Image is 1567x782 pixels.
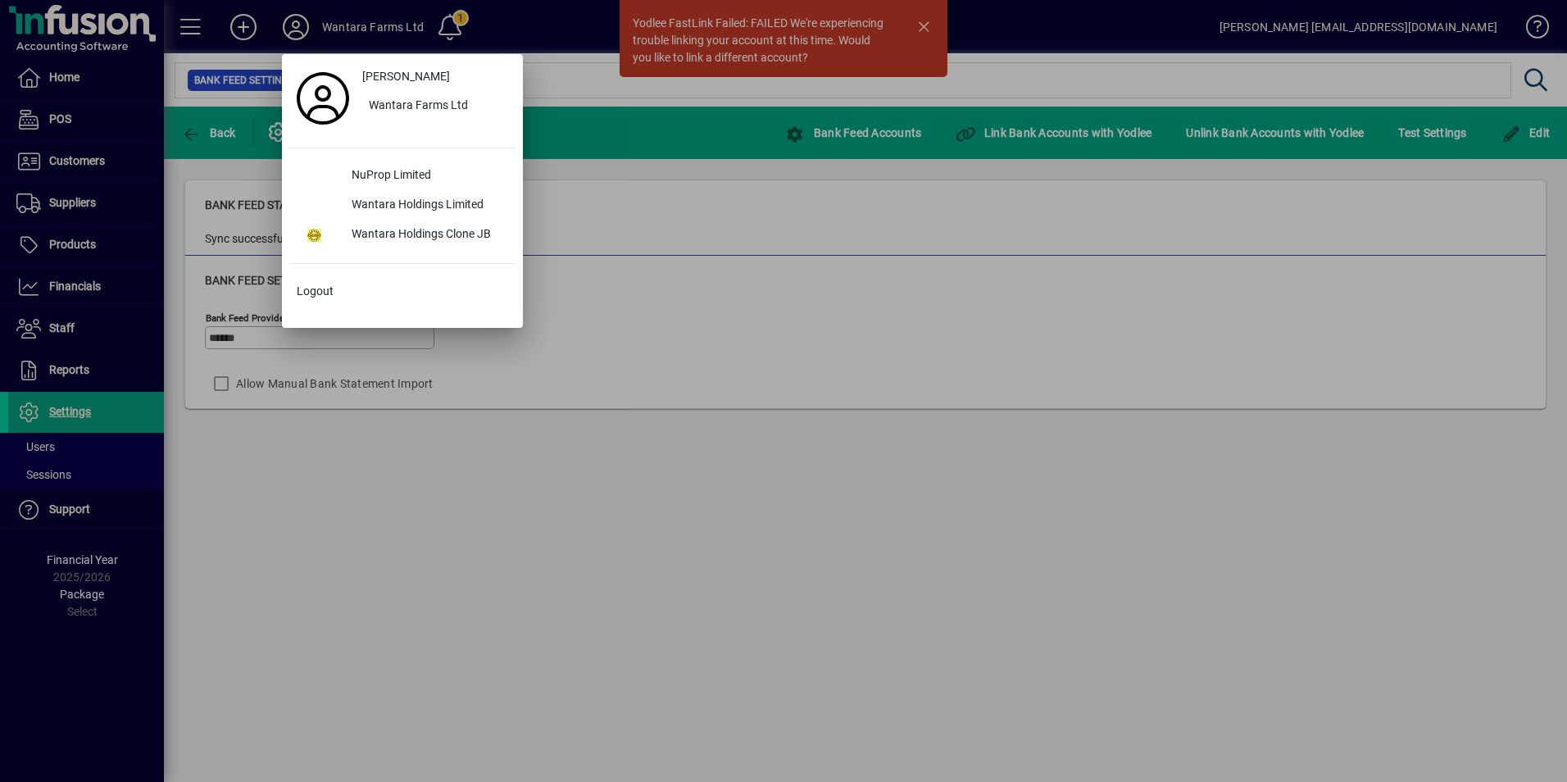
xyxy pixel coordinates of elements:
div: Wantara Holdings Limited [338,191,515,221]
span: [PERSON_NAME] [362,68,450,85]
div: NuProp Limited [338,161,515,191]
button: Logout [290,277,515,307]
button: NuProp Limited [290,161,515,191]
a: [PERSON_NAME] [356,62,515,92]
span: Logout [297,283,334,300]
a: Profile [290,84,356,113]
div: Wantara Holdings Clone JB [338,221,515,250]
button: Wantara Holdings Limited [290,191,515,221]
button: Wantara Holdings Clone JB [290,221,515,250]
button: Wantara Farms Ltd [356,92,515,121]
